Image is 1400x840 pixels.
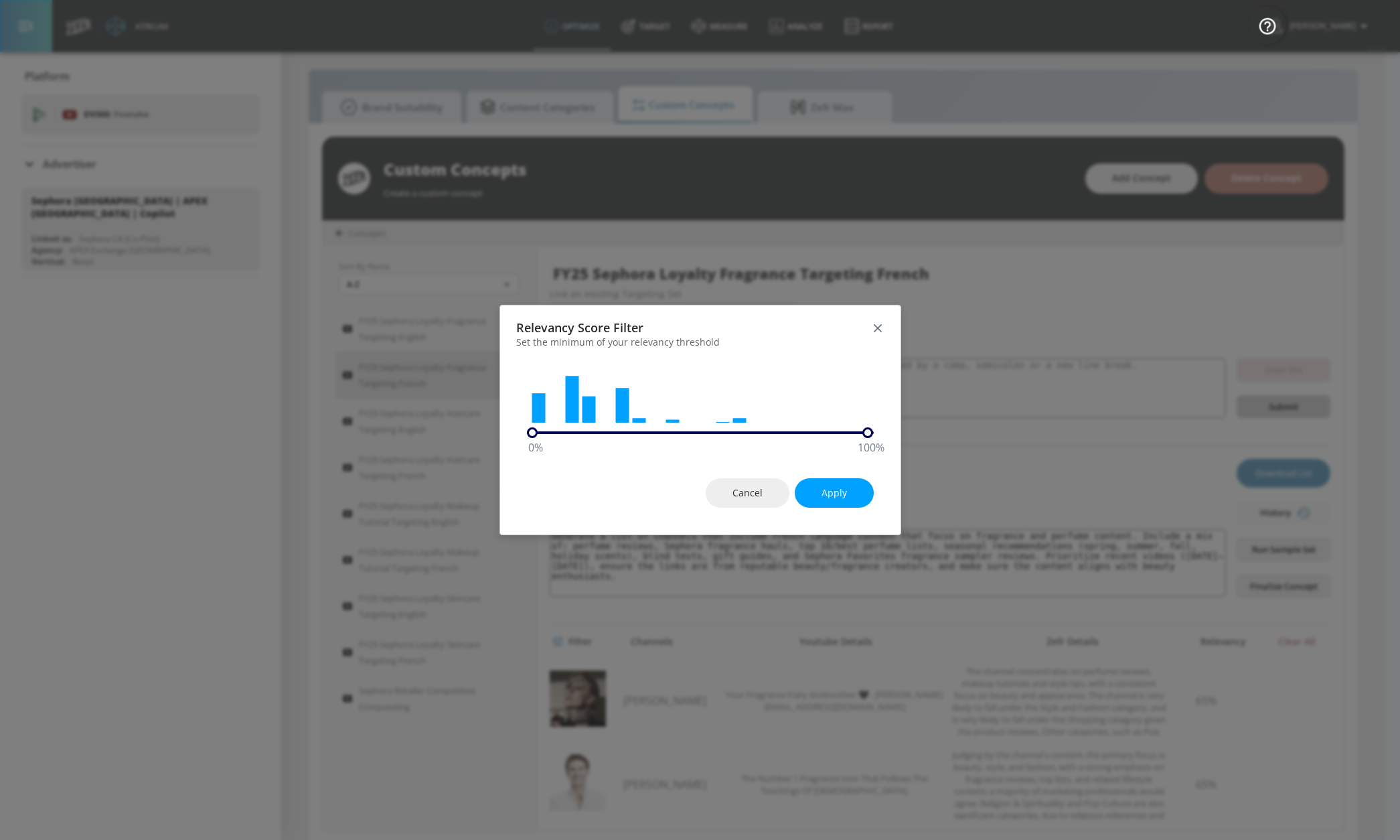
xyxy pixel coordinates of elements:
span: Cancel [732,485,763,502]
button: Cancel [706,478,789,508]
div: Set the minimum of your relevancy threshold [516,336,884,348]
button: Open Resource Center [1249,7,1286,44]
button: Apply [795,478,874,508]
div: 100 % [851,440,884,455]
div: 0 % [522,440,543,455]
span: Apply [822,485,847,502]
div: Relevancy Score Filter [516,316,884,336]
